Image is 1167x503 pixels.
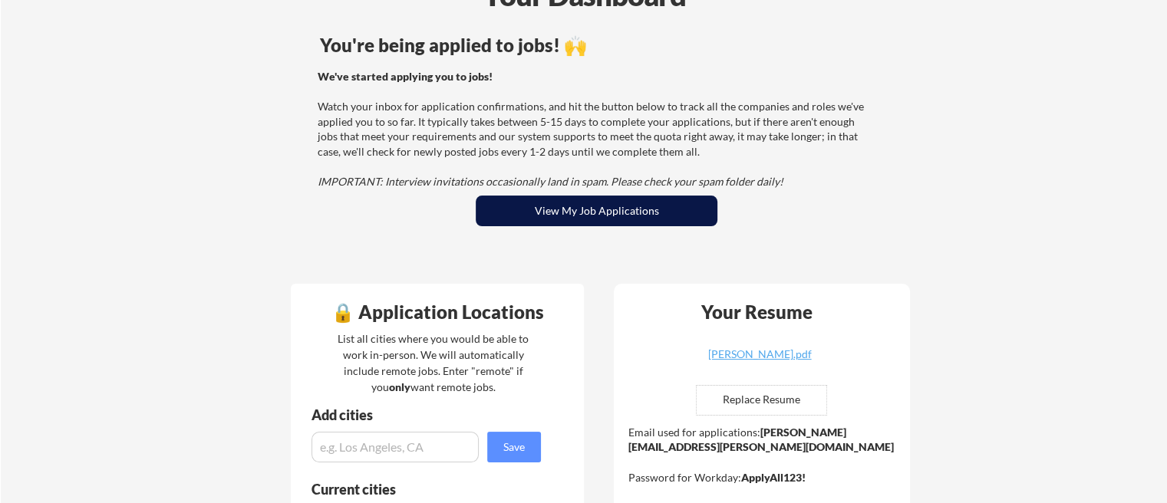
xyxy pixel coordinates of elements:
[312,408,545,422] div: Add cities
[318,175,783,188] em: IMPORTANT: Interview invitations occasionally land in spam. Please check your spam folder daily!
[388,380,410,393] strong: only
[628,426,894,454] strong: [PERSON_NAME][EMAIL_ADDRESS][PERSON_NAME][DOMAIN_NAME]
[328,330,539,395] div: List all cities where you would be able to work in-person. We will automatically include remote j...
[318,70,493,83] strong: We've started applying you to jobs!
[312,482,524,496] div: Current cities
[320,36,873,54] div: You're being applied to jobs! 🙌
[318,69,871,189] div: Watch your inbox for application confirmations, and hit the button below to track all the compani...
[681,303,832,321] div: Your Resume
[476,196,717,226] button: View My Job Applications
[312,432,479,462] input: e.g. Los Angeles, CA
[668,349,851,373] a: [PERSON_NAME].pdf
[668,349,851,360] div: [PERSON_NAME].pdf
[487,432,541,462] button: Save
[741,471,806,484] strong: ApplyAll123!
[295,303,580,321] div: 🔒 Application Locations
